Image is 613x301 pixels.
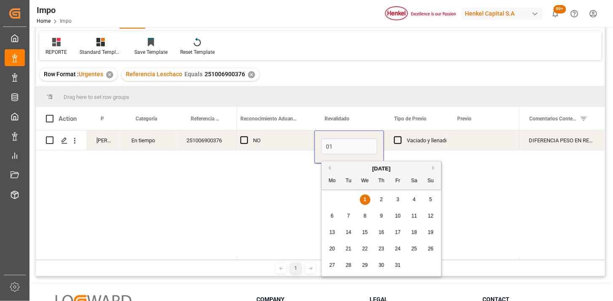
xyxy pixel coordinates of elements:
[360,260,370,271] div: Choose Wednesday, October 29th, 2025
[344,176,354,186] div: Tu
[362,229,368,235] span: 15
[362,246,368,252] span: 22
[426,176,436,186] div: Su
[462,8,543,20] div: Henkel Capital S.A
[432,165,437,170] button: Next Month
[409,176,420,186] div: Sa
[380,213,383,219] span: 9
[325,116,349,122] span: Revalidado
[180,48,215,56] div: Reset Template
[176,131,237,150] div: 251006900376
[327,244,338,254] div: Choose Monday, October 20th, 2025
[346,229,351,235] span: 14
[428,229,433,235] span: 19
[378,262,384,268] span: 30
[411,213,417,219] span: 11
[393,211,403,221] div: Choose Friday, October 10th, 2025
[321,139,377,154] input: DD-MM-YYYY
[385,6,456,21] img: Henkel%20logo.jpg_1689854090.jpg
[409,227,420,238] div: Choose Saturday, October 18th, 2025
[395,213,400,219] span: 10
[36,131,237,150] div: Press SPACE to select this row.
[409,194,420,205] div: Choose Saturday, October 4th, 2025
[59,115,77,123] div: Action
[376,244,387,254] div: Choose Thursday, October 23rd, 2025
[376,260,387,271] div: Choose Thursday, October 30th, 2025
[393,194,403,205] div: Choose Friday, October 3rd, 2025
[411,246,417,252] span: 25
[393,244,403,254] div: Choose Friday, October 24th, 2025
[101,116,104,122] span: Persona responsable de seguimiento
[360,211,370,221] div: Choose Wednesday, October 8th, 2025
[426,244,436,254] div: Choose Sunday, October 26th, 2025
[344,260,354,271] div: Choose Tuesday, October 28th, 2025
[327,260,338,271] div: Choose Monday, October 27th, 2025
[346,246,351,252] span: 21
[248,71,255,78] div: ✕
[44,71,79,77] span: Row Format :
[329,229,335,235] span: 13
[554,5,566,13] span: 99+
[191,116,219,122] span: Referencia Leschaco
[360,194,370,205] div: Choose Wednesday, October 1st, 2025
[37,4,72,16] div: Impo
[80,48,122,56] div: Standard Templates
[519,131,605,150] div: DIFERENCIA PESO EN REVALIDADO Y HBL (BL OK 01.10) | TRASLADO A GOLMEX POR CANTIDAD DE ETIQUETAS
[134,48,168,56] div: Save Template
[126,71,182,77] span: Referencia Leschaco
[344,227,354,238] div: Choose Tuesday, October 14th, 2025
[519,131,605,150] div: Press SPACE to select this row.
[362,262,368,268] span: 29
[413,197,416,202] span: 4
[428,246,433,252] span: 26
[346,262,351,268] span: 28
[331,213,334,219] span: 6
[376,211,387,221] div: Choose Thursday, October 9th, 2025
[409,211,420,221] div: Choose Saturday, October 11th, 2025
[376,194,387,205] div: Choose Thursday, October 2nd, 2025
[327,211,338,221] div: Choose Monday, October 6th, 2025
[326,165,331,170] button: Previous Month
[37,18,51,24] a: Home
[376,227,387,238] div: Choose Thursday, October 16th, 2025
[546,4,565,23] button: show 100 new notifications
[45,48,67,56] div: REPORTE
[347,213,350,219] span: 7
[322,165,441,173] div: [DATE]
[395,229,400,235] span: 17
[530,116,577,122] span: Comentarios Contenedor
[329,246,335,252] span: 20
[426,227,436,238] div: Choose Sunday, October 19th, 2025
[462,5,546,21] button: Henkel Capital S.A
[360,244,370,254] div: Choose Wednesday, October 22nd, 2025
[291,263,301,274] div: 1
[411,229,417,235] span: 18
[253,131,304,150] div: NO
[136,116,157,122] span: Categoría
[327,176,338,186] div: Mo
[397,197,400,202] span: 3
[240,116,297,122] span: Reconocimiento Aduanero
[86,131,121,150] div: [PERSON_NAME]
[329,262,335,268] span: 27
[393,176,403,186] div: Fr
[378,229,384,235] span: 16
[565,4,584,23] button: Help Center
[393,227,403,238] div: Choose Friday, October 17th, 2025
[324,192,439,274] div: month 2025-10
[426,194,436,205] div: Choose Sunday, October 5th, 2025
[380,197,383,202] span: 2
[457,116,472,122] span: Previo
[395,246,400,252] span: 24
[364,197,367,202] span: 1
[395,262,400,268] span: 31
[344,211,354,221] div: Choose Tuesday, October 7th, 2025
[106,71,113,78] div: ✕
[205,71,245,77] span: 251006900376
[394,116,426,122] span: Tipo de Previo
[426,211,436,221] div: Choose Sunday, October 12th, 2025
[409,244,420,254] div: Choose Saturday, October 25th, 2025
[378,246,384,252] span: 23
[429,197,432,202] span: 5
[364,213,367,219] span: 8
